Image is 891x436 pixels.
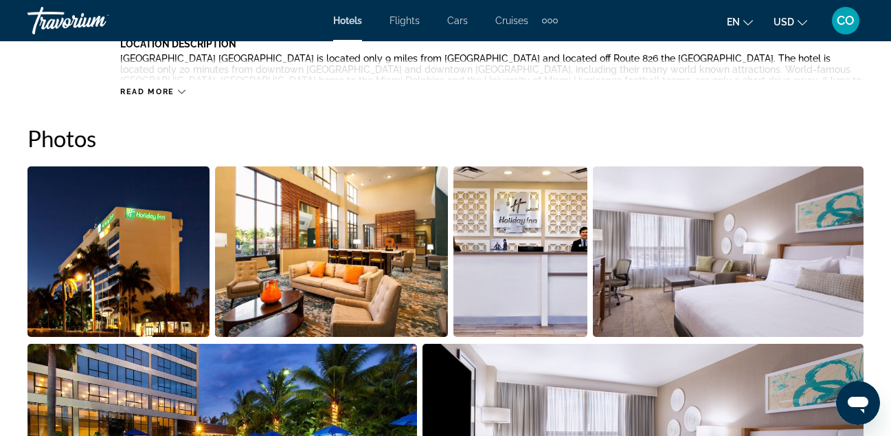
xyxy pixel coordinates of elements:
[27,166,210,338] button: Open full-screen image slider
[120,87,185,97] button: Read more
[836,381,880,425] iframe: Botón para iniciar la ventana de mensajería
[120,53,864,108] p: [GEOGRAPHIC_DATA] [GEOGRAPHIC_DATA] is located only 9 miles from [GEOGRAPHIC_DATA] and located of...
[727,17,740,28] span: en
[390,15,420,26] a: Flights
[333,15,362,26] a: Hotels
[447,15,468,26] a: Cars
[215,166,449,338] button: Open full-screen image slider
[774,17,794,28] span: USD
[27,124,864,152] h2: Photos
[727,12,753,32] button: Change language
[453,166,587,338] button: Open full-screen image slider
[837,14,855,28] span: CO
[495,15,528,26] a: Cruises
[774,12,807,32] button: Change currency
[27,3,165,39] a: Travorium
[120,87,174,96] span: Read more
[120,39,236,50] b: Location Description
[593,166,864,338] button: Open full-screen image slider
[542,10,558,32] button: Extra navigation items
[828,6,864,35] button: User Menu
